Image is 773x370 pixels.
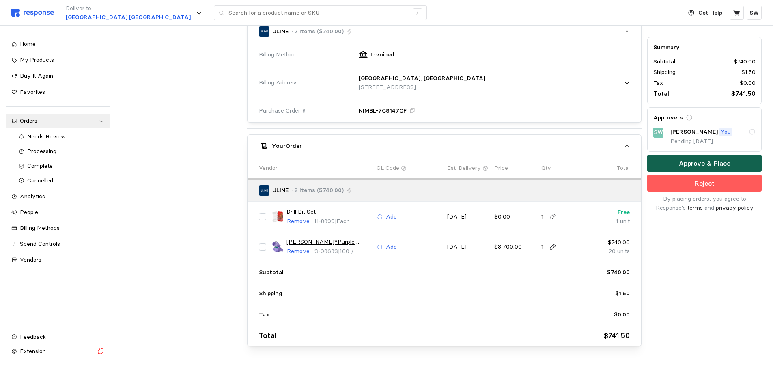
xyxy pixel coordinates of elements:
img: H-8899 [272,211,284,223]
a: Needs Review [13,130,110,144]
a: Complete [13,159,110,173]
span: Home [20,40,36,48]
p: Total [653,89,669,99]
p: $741.50 [731,89,756,99]
p: Remove [287,217,310,226]
p: $740.00 [607,268,630,277]
p: Price [494,164,508,173]
p: Pending [DATE] [670,137,756,146]
span: Processing [27,147,56,155]
a: Processing [13,144,110,159]
span: Complete [27,162,53,169]
button: YourOrder [248,135,641,158]
a: Vendors [6,253,110,267]
p: $0.00 [740,79,756,88]
p: $740.00 [734,58,756,67]
p: Total [259,330,276,342]
p: ULINE [272,27,289,36]
button: Approve & Place [647,155,762,172]
p: [GEOGRAPHIC_DATA], [GEOGRAPHIC_DATA] [359,74,485,83]
p: · 2 Items ($740.00) [291,186,344,195]
a: Spend Controls [6,237,110,251]
p: [STREET_ADDRESS] [359,83,485,92]
h5: Your Order [272,142,302,150]
p: 1 unit [588,217,630,226]
a: terms [687,204,703,211]
input: Search for a product name or SKU [228,6,408,20]
a: Home [6,37,110,52]
a: Billing Methods [6,221,110,236]
p: Total [617,164,630,173]
p: $0.00 [494,212,536,221]
p: $1.50 [741,68,756,77]
p: $740.00 [588,238,630,247]
a: People [6,205,110,220]
a: Buy It Again [6,69,110,83]
p: $0.00 [614,310,630,319]
p: [GEOGRAPHIC_DATA] [GEOGRAPHIC_DATA] [66,13,191,22]
p: Add [386,242,397,251]
span: Spend Controls [20,240,60,247]
span: Cancelled [27,177,53,184]
a: privacy policy [716,204,754,211]
div: ULINE· 2 Items ($740.00) [248,43,641,122]
span: Purchase Order # [259,106,306,115]
p: Get Help [698,9,722,17]
div: Orders [20,117,96,125]
span: Needs Review [27,133,66,140]
a: Favorites [6,85,110,100]
span: | H-8899 [311,217,335,225]
span: | 100 / [GEOGRAPHIC_DATA] [311,247,370,272]
p: SW [749,9,759,17]
a: Cancelled [13,173,110,188]
p: 20 units [588,247,630,256]
p: ULINE [272,186,289,195]
button: Extension [6,344,110,359]
span: | S-9863S [311,247,338,255]
p: Remove [287,247,310,256]
p: 1 [541,212,544,221]
span: My Products [20,56,54,63]
p: GL Code [377,164,399,173]
img: svg%3e [11,9,54,17]
p: Vendor [259,164,278,173]
button: Reject [647,175,762,192]
button: ULINE· 2 Items ($740.00) [248,20,641,43]
p: Est. Delivery [447,164,481,173]
button: Remove [286,216,310,226]
p: $3,700.00 [494,242,536,251]
p: Tax [653,79,663,88]
p: 1 [541,242,544,251]
a: [PERSON_NAME]®Purple Nitrile Gloves - Powder-Free, Small [286,238,371,247]
p: SW [654,128,663,137]
p: You [721,128,731,137]
button: Get Help [683,5,727,21]
p: Free [588,208,630,217]
span: | Each [335,217,350,225]
a: Analytics [6,189,110,204]
img: S-9863S [272,241,284,253]
p: Shipping [653,68,676,77]
a: Orders [6,114,110,128]
a: Drill Bit Set [286,208,316,216]
p: Invoiced [370,50,394,59]
button: SW [747,6,762,20]
p: [DATE] [447,242,489,251]
p: [DATE] [447,212,489,221]
span: Vendors [20,256,41,263]
div: YourOrder [248,158,641,346]
p: Deliver to [66,4,191,13]
p: Reject [695,178,715,188]
span: Feedback [20,333,46,340]
span: Analytics [20,193,45,200]
span: People [20,208,38,216]
p: · 2 Items ($740.00) [291,27,344,36]
span: Buy It Again [20,72,53,79]
div: / [413,8,422,18]
span: Extension [20,347,46,355]
p: $741.50 [604,330,630,342]
button: Remove [286,247,310,256]
span: Favorites [20,88,45,95]
p: Subtotal [653,58,675,67]
p: Qty [541,164,551,173]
